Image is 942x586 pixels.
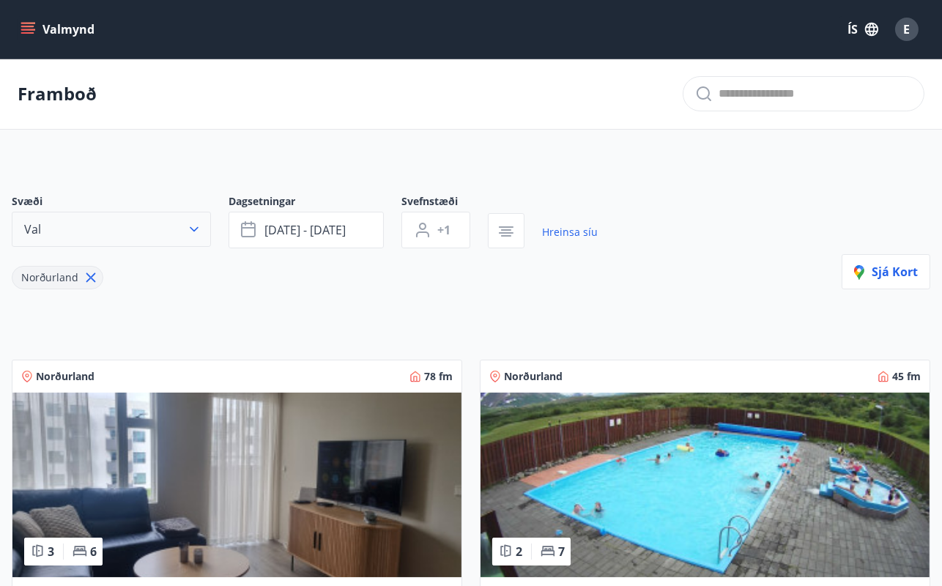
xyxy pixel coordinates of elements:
span: +1 [437,222,450,238]
span: Norðurland [36,369,94,384]
p: Framboð [18,81,97,106]
button: E [889,12,924,47]
span: Norðurland [504,369,563,384]
button: +1 [401,212,470,248]
div: Norðurland [12,266,103,289]
a: Hreinsa síu [542,216,598,248]
span: E [904,21,911,37]
img: Paella dish [12,393,461,577]
img: Paella dish [481,393,930,577]
span: 7 [558,544,565,560]
span: 45 fm [892,369,921,384]
span: 78 fm [424,369,453,384]
button: menu [18,16,100,42]
span: 3 [48,544,54,560]
span: Svefnstæði [401,194,488,212]
span: [DATE] - [DATE] [264,222,346,238]
span: Val [24,221,41,237]
button: Val [12,212,211,247]
span: 2 [516,544,522,560]
span: Svæði [12,194,229,212]
span: 6 [90,544,97,560]
span: Dagsetningar [229,194,401,212]
button: [DATE] - [DATE] [229,212,384,248]
button: ÍS [839,16,886,42]
span: Sjá kort [854,264,918,280]
span: Norðurland [21,270,78,284]
button: Sjá kort [842,254,930,289]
